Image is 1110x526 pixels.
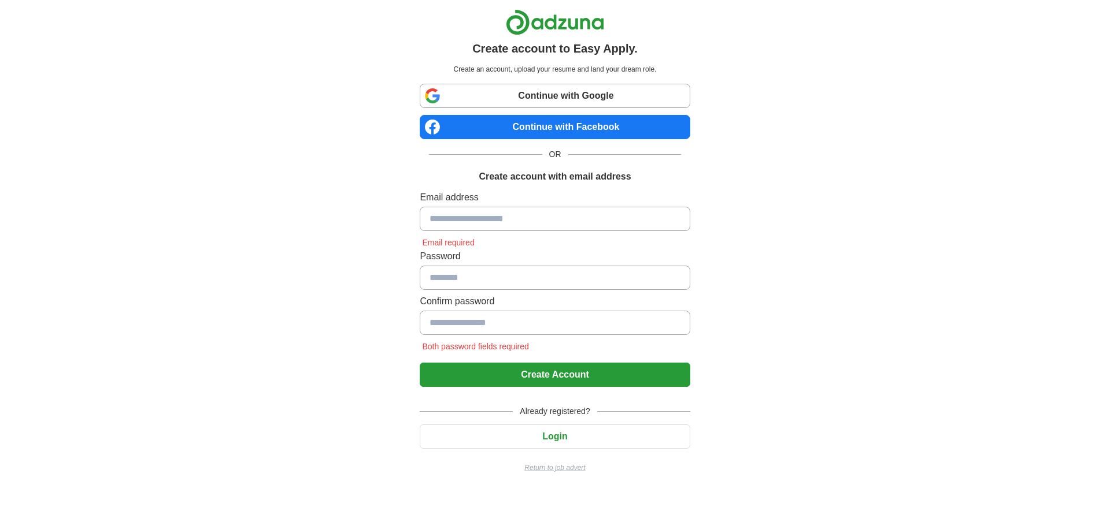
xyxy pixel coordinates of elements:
[420,238,476,247] span: Email required
[420,84,690,108] a: Continue with Google
[542,148,568,161] span: OR
[479,170,631,184] h1: Create account with email address
[422,64,687,74] p: Create an account, upload your resume and land your dream role.
[420,249,690,263] label: Password
[420,424,690,449] button: Login
[420,115,690,139] a: Continue with Facebook
[513,405,597,417] span: Already registered?
[420,342,531,351] span: Both password fields required
[420,462,690,473] a: Return to job advert
[472,40,638,57] h1: Create account to Easy Apply.
[420,294,690,308] label: Confirm password
[506,9,604,35] img: Adzuna logo
[420,191,690,204] label: Email address
[420,431,690,441] a: Login
[420,363,690,387] button: Create Account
